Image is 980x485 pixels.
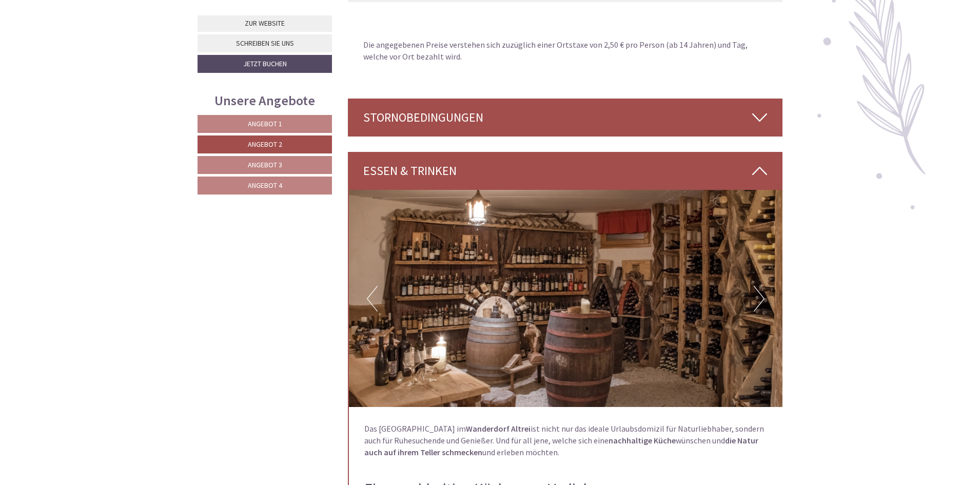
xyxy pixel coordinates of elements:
[8,28,163,59] div: Guten Tag, wie können wir Ihnen helfen?
[15,50,158,57] small: 16:19
[248,181,282,190] span: Angebot 4
[183,8,220,25] div: [DATE]
[609,435,676,445] strong: nachhaltige Küche
[248,140,282,149] span: Angebot 2
[198,15,332,32] a: Zur Website
[198,91,332,110] div: Unsere Angebote
[466,423,531,434] strong: Wanderdorf Altrei
[348,99,783,137] div: Stornobedingungen
[364,435,758,457] strong: die Natur auch auf ihrem Teller schmecken
[754,286,765,312] button: Next
[248,119,282,128] span: Angebot 1
[198,34,332,52] a: Schreiben Sie uns
[198,55,332,73] a: Jetzt buchen
[348,270,403,288] button: Senden
[248,160,282,169] span: Angebot 3
[367,286,378,312] button: Previous
[363,39,768,63] p: Die angegebenen Preise verstehen sich zuzüglich einer Ortstaxe von 2,50 € pro Person (ab 14 Jahre...
[15,30,158,38] div: Naturhotel Waldheim
[348,152,783,190] div: Essen & Trinken
[364,423,768,470] p: Das [GEOGRAPHIC_DATA] im ist nicht nur das ideale Urlaubsdomizil für Naturliebhaber, sondern auch...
